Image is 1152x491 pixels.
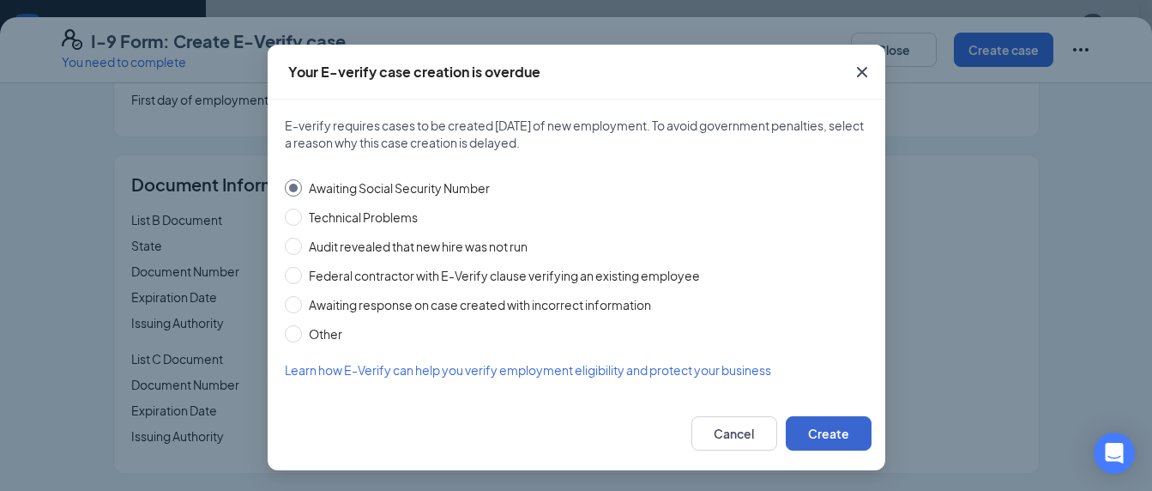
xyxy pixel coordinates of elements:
[302,266,707,285] span: Federal contractor with E-Verify clause verifying an existing employee
[302,295,658,314] span: Awaiting response on case created with incorrect information
[285,361,868,379] a: Learn how E-Verify can help you verify employment eligibility and protect your business
[302,324,349,343] span: Other
[285,362,771,378] span: Learn how E-Verify can help you verify employment eligibility and protect your business
[839,45,885,100] button: Close
[1094,433,1135,474] div: Open Intercom Messenger
[786,416,872,451] button: Create
[285,117,868,151] span: E-verify requires cases to be created [DATE] of new employment. To avoid government penalties, se...
[852,62,872,82] svg: Cross
[302,208,425,227] span: Technical Problems
[302,237,534,256] span: Audit revealed that new hire was not run
[302,179,497,197] span: Awaiting Social Security Number
[288,63,540,82] div: Your E-verify case creation is overdue
[691,416,777,451] button: Cancel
